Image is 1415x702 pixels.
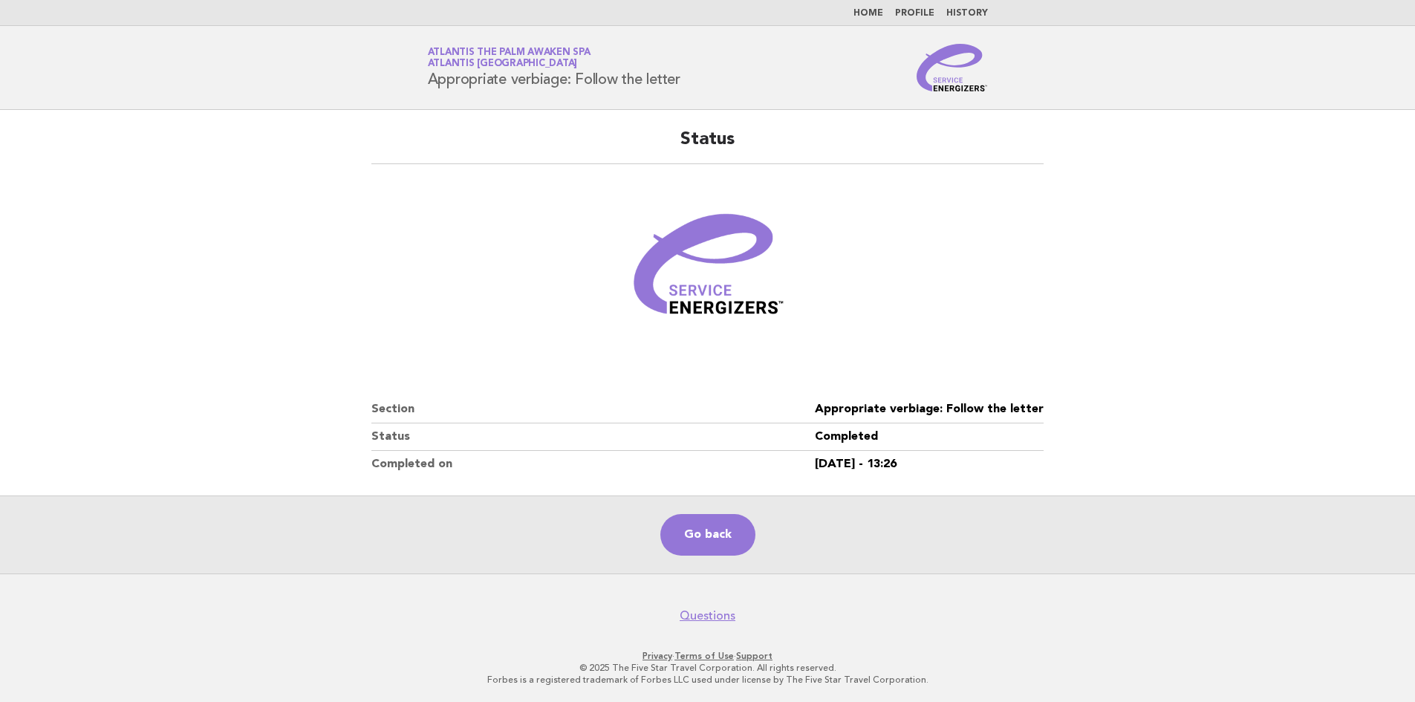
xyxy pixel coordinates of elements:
[428,48,591,68] a: Atlantis The Palm Awaken SpaAtlantis [GEOGRAPHIC_DATA]
[253,650,1162,662] p: · ·
[736,651,772,661] a: Support
[643,651,672,661] a: Privacy
[371,396,815,423] dt: Section
[428,48,680,87] h1: Appropriate verbiage: Follow the letter
[946,9,988,18] a: History
[674,651,734,661] a: Terms of Use
[371,423,815,451] dt: Status
[853,9,883,18] a: Home
[680,608,735,623] a: Questions
[917,44,988,91] img: Service Energizers
[428,59,578,69] span: Atlantis [GEOGRAPHIC_DATA]
[253,674,1162,686] p: Forbes is a registered trademark of Forbes LLC used under license by The Five Star Travel Corpora...
[815,396,1044,423] dd: Appropriate verbiage: Follow the letter
[660,514,755,556] a: Go back
[895,9,934,18] a: Profile
[815,423,1044,451] dd: Completed
[619,182,797,360] img: Verified
[815,451,1044,478] dd: [DATE] - 13:26
[253,662,1162,674] p: © 2025 The Five Star Travel Corporation. All rights reserved.
[371,128,1044,164] h2: Status
[371,451,815,478] dt: Completed on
